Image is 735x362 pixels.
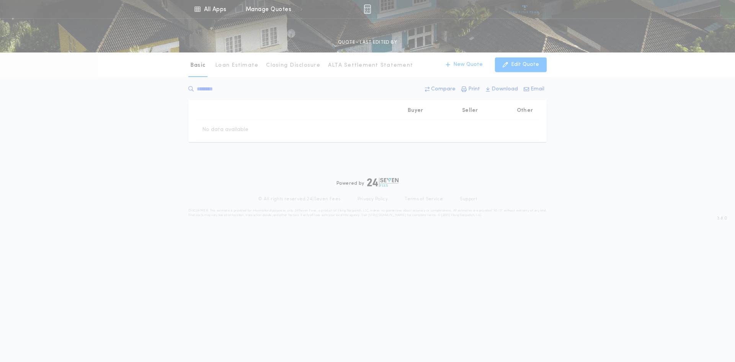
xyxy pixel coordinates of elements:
[468,85,480,93] p: Print
[431,85,456,93] p: Compare
[453,61,483,69] p: New Quote
[511,61,539,69] p: Edit Quote
[215,62,258,69] p: Loan Estimate
[460,196,477,202] a: Support
[367,178,399,187] img: logo
[438,57,490,72] button: New Quote
[196,120,255,140] td: No data available
[462,107,478,115] p: Seller
[338,39,397,46] p: QUOTE - LAST EDITED BY
[364,5,371,14] img: img
[336,178,399,187] div: Powered by
[328,62,413,69] p: ALTA Settlement Statement
[423,82,458,96] button: Compare
[190,62,206,69] p: Basic
[483,82,520,96] button: Download
[405,196,443,202] a: Terms of Service
[717,215,727,222] span: 3.8.0
[368,214,406,217] a: [URL][DOMAIN_NAME]
[459,82,482,96] button: Print
[492,85,518,93] p: Download
[521,82,547,96] button: Email
[511,5,539,13] img: vs-icon
[188,208,547,218] p: DISCLAIMER: This estimate is provided for informational purposes only. 24|Seven Fees, a product o...
[517,107,533,115] p: Other
[408,107,423,115] p: Buyer
[495,57,547,72] button: Edit Quote
[531,85,544,93] p: Email
[358,196,388,202] a: Privacy Policy
[258,196,341,202] p: © All rights reserved. 24|Seven Fees
[266,62,320,69] p: Closing Disclosure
